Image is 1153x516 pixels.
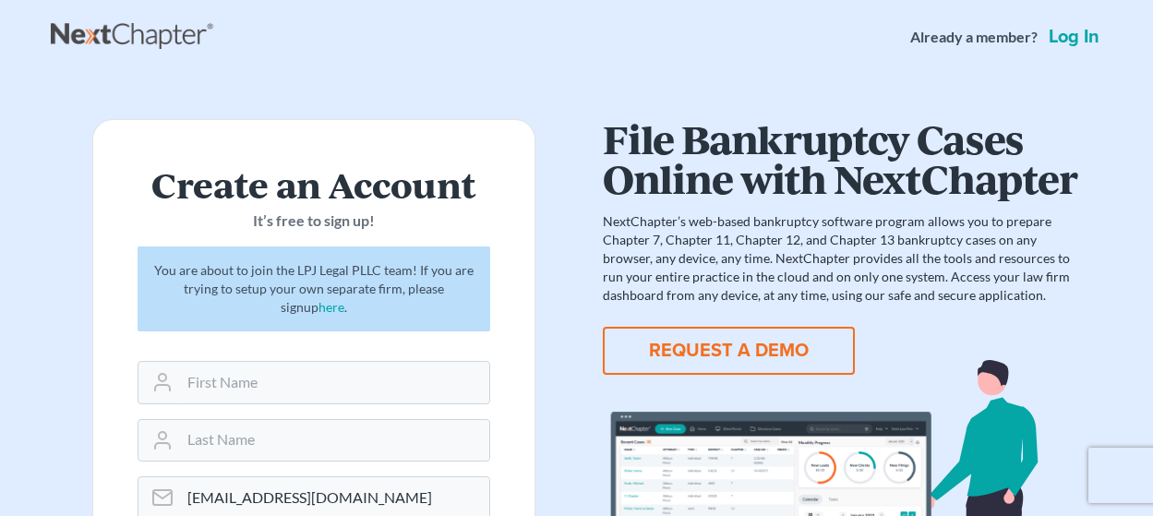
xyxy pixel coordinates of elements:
input: Last Name [180,420,489,461]
p: It’s free to sign up! [138,210,490,232]
button: REQUEST A DEMO [603,327,855,375]
div: You are about to join the LPJ Legal PLLC team! If you are trying to setup your own separate firm,... [138,246,490,331]
h2: Create an Account [138,164,490,203]
strong: Already a member? [910,27,1038,48]
a: Log in [1045,28,1103,46]
h1: File Bankruptcy Cases Online with NextChapter [603,119,1077,198]
p: NextChapter’s web-based bankruptcy software program allows you to prepare Chapter 7, Chapter 11, ... [603,212,1077,305]
a: here [318,299,344,315]
input: First Name [180,362,489,402]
